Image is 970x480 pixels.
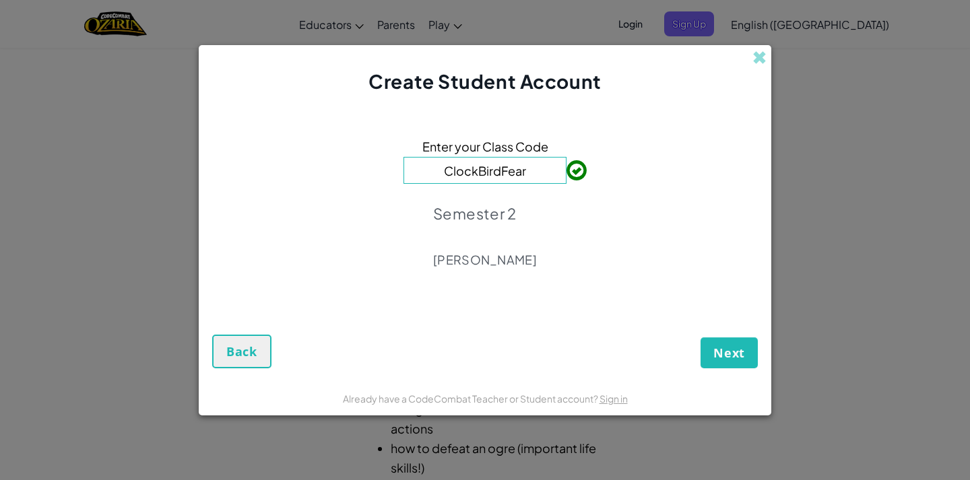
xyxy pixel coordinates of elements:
[212,335,271,368] button: Back
[226,343,257,359] span: Back
[433,252,537,268] p: [PERSON_NAME]
[422,137,548,156] span: Enter your Class Code
[600,392,628,405] a: Sign in
[701,337,758,368] button: Next
[433,204,537,223] p: Semester 2
[343,392,600,405] span: Already have a CodeCombat Teacher or Student account?
[713,345,745,361] span: Next
[368,69,601,93] span: Create Student Account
